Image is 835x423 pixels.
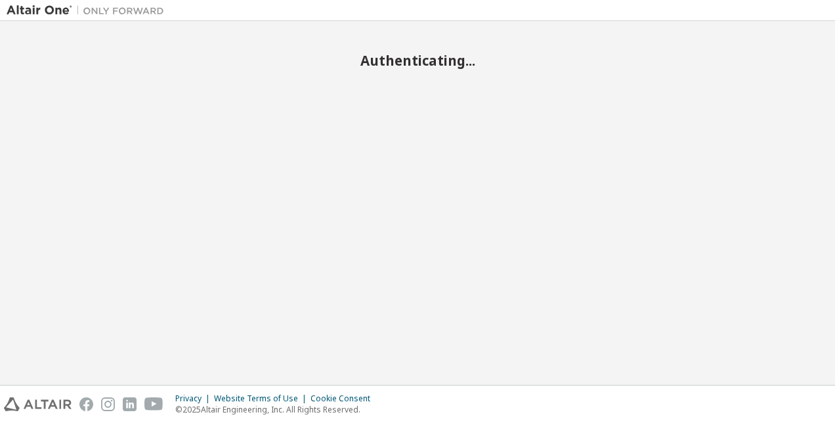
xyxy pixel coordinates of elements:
h2: Authenticating... [7,52,828,69]
img: instagram.svg [101,397,115,411]
img: youtube.svg [144,397,163,411]
div: Privacy [175,393,214,404]
img: facebook.svg [79,397,93,411]
img: linkedin.svg [123,397,137,411]
div: Website Terms of Use [214,393,310,404]
p: © 2025 Altair Engineering, Inc. All Rights Reserved. [175,404,378,415]
img: Altair One [7,4,171,17]
div: Cookie Consent [310,393,378,404]
img: altair_logo.svg [4,397,72,411]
